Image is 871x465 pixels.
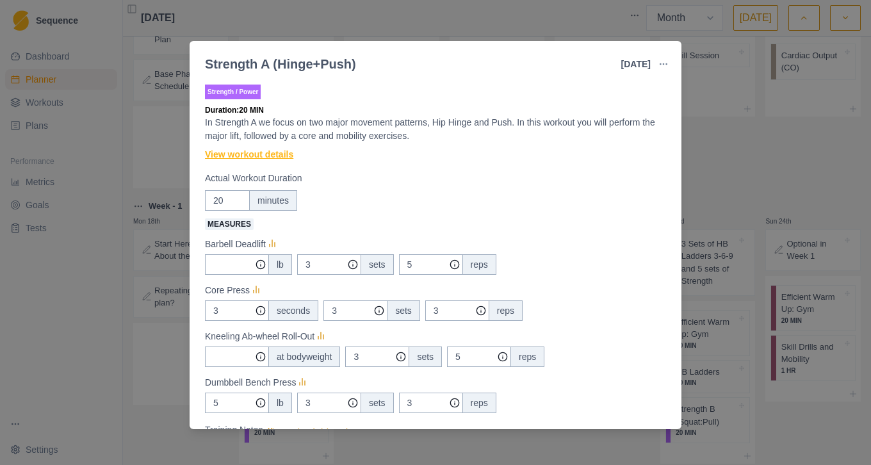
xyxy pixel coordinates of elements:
span: View previous training notes [268,427,355,434]
p: Strength / Power [205,85,261,99]
div: minutes [249,190,297,211]
div: sets [387,300,420,321]
p: Barbell Deadlift [205,238,266,251]
label: Actual Workout Duration [205,172,658,185]
div: reps [462,254,496,275]
div: lb [268,393,292,413]
div: reps [510,347,544,367]
p: In Strength A we focus on two major movement patterns, Hip Hinge and Push. In this workout you wi... [205,116,666,143]
div: Strength A (Hinge+Push) [205,54,356,74]
div: sets [361,254,394,275]
p: Kneeling Ab-wheel Roll-Out [205,330,314,343]
p: [DATE] [621,58,651,71]
div: at bodyweight [268,347,340,367]
div: lb [268,254,292,275]
div: reps [462,393,496,413]
p: Duration: 20 MIN [205,104,666,116]
div: sets [409,347,442,367]
label: Training Notes [205,423,658,437]
a: View workout details [205,148,293,161]
span: Measures [205,218,254,230]
div: seconds [268,300,318,321]
div: sets [361,393,394,413]
p: Dumbbell Bench Press [205,376,296,389]
div: reps [489,300,523,321]
p: Core Press [205,284,250,297]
